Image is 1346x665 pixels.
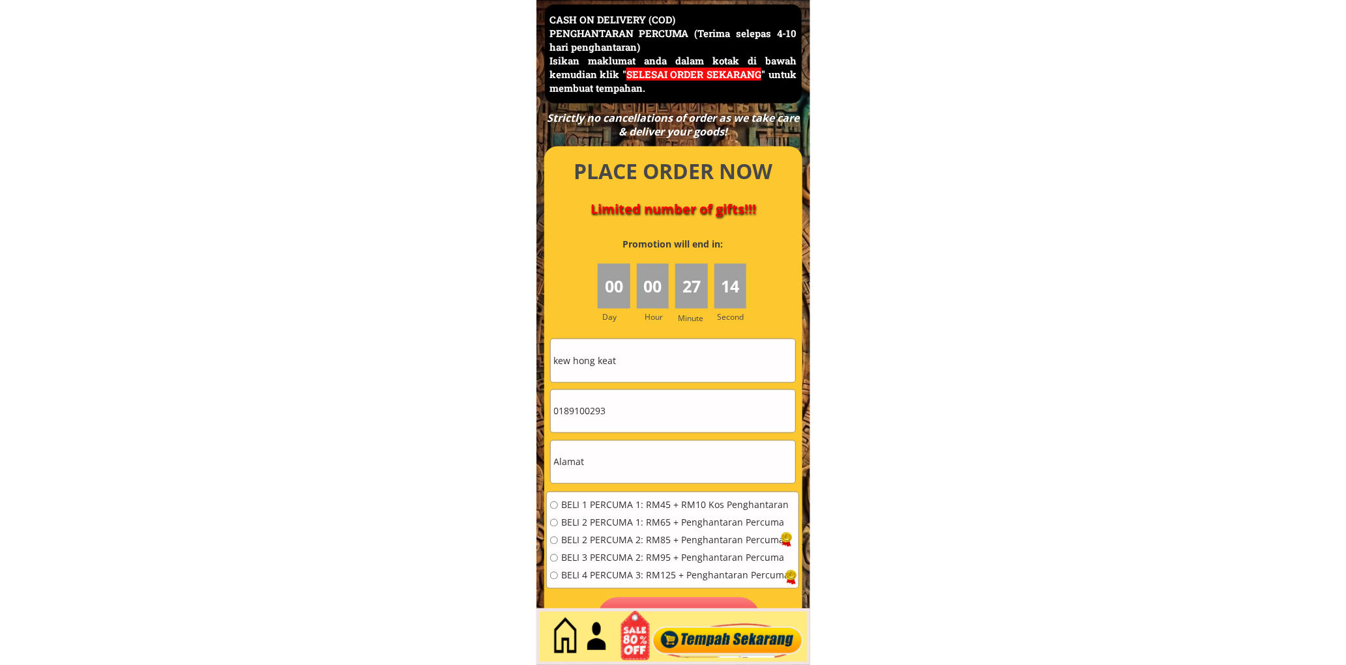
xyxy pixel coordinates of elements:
span: BELI 3 PERCUMA 2: RM95 + Penghantaran Percuma [561,554,789,563]
h4: Limited number of gifts!!! [559,201,787,217]
span: SELESAI ORDER SEKARANG [626,68,761,81]
span: BELI 4 PERCUMA 3: RM125 + Penghantaran Percuma [561,571,789,580]
h3: Second [718,311,750,323]
input: Alamat [551,441,795,483]
h3: Minute [678,312,707,324]
h3: Promotion will end in: [599,237,746,251]
h3: Hour [645,311,672,323]
p: Pesan sekarang [597,597,761,641]
div: Strictly no cancellations of order as we take care & deliver your goods! [542,111,803,139]
h3: Day [602,311,635,323]
span: BELI 2 PERCUMA 2: RM85 + Penghantaran Percuma [561,536,789,545]
input: Telefon [551,390,795,432]
h3: CASH ON DELIVERY (COD) PENGHANTARAN PERCUMA (Terima selepas 4-10 hari penghantaran) Isikan maklum... [549,13,797,95]
span: BELI 2 PERCUMA 1: RM65 + Penghantaran Percuma [561,518,789,528]
input: Nama [551,339,795,382]
span: BELI 1 PERCUMA 1: RM45 + RM10 Kos Penghantaran [561,501,789,510]
h4: PLACE ORDER NOW [559,157,787,186]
